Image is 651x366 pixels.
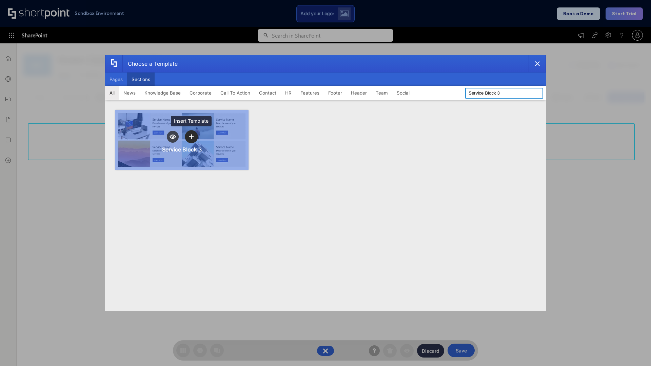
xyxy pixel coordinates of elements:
button: HR [281,86,296,100]
button: Sections [127,73,155,86]
button: All [105,86,119,100]
button: Contact [255,86,281,100]
button: Features [296,86,324,100]
button: Corporate [185,86,216,100]
button: Header [347,86,371,100]
button: Team [371,86,392,100]
button: Pages [105,73,127,86]
button: News [119,86,140,100]
div: Choose a Template [122,55,178,72]
div: Service Block 3 [162,146,202,153]
iframe: Chat Widget [617,333,651,366]
input: Search [465,88,543,99]
button: Footer [324,86,347,100]
button: Knowledge Base [140,86,185,100]
button: Call To Action [216,86,255,100]
div: template selector [105,55,546,311]
button: Social [392,86,414,100]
